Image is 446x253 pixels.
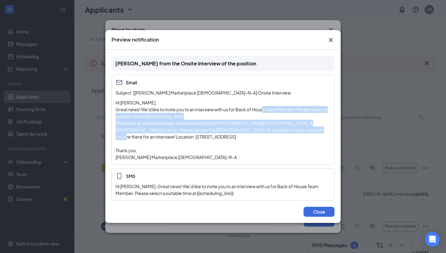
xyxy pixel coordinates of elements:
p: Thank you, [116,147,330,154]
div: Hi [PERSON_NAME], Great news! We'd like to invite you to an interview with us for Back of House T... [116,183,330,197]
span: SMS [126,173,135,180]
span: Email [126,79,137,86]
span: [PERSON_NAME] from the Onsite Interview of the position [115,60,256,67]
p: Great news! We'd like to invite you to an interview with us for Back of House Team Member. Please... [116,106,330,120]
button: Close [327,36,334,44]
h3: Preview notification [111,36,159,43]
button: Close [304,207,334,217]
svg: Cross [327,36,334,44]
span: Subject: [[PERSON_NAME] Marketplace [DEMOGRAPHIC_DATA]-fil-A] Onsite Interview [116,90,291,95]
p: Hi [PERSON_NAME], [116,99,330,106]
svg: Email [116,79,123,86]
svg: MobileSms [116,172,123,180]
p: [PERSON_NAME] Marketplace [DEMOGRAPHIC_DATA]-fil-A [116,154,330,161]
div: Open Intercom Messenger [425,232,440,247]
p: This will be an onsite interview. It will be held at the [DEMOGRAPHIC_DATA][GEOGRAPHIC_DATA]-A [G... [116,120,330,140]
